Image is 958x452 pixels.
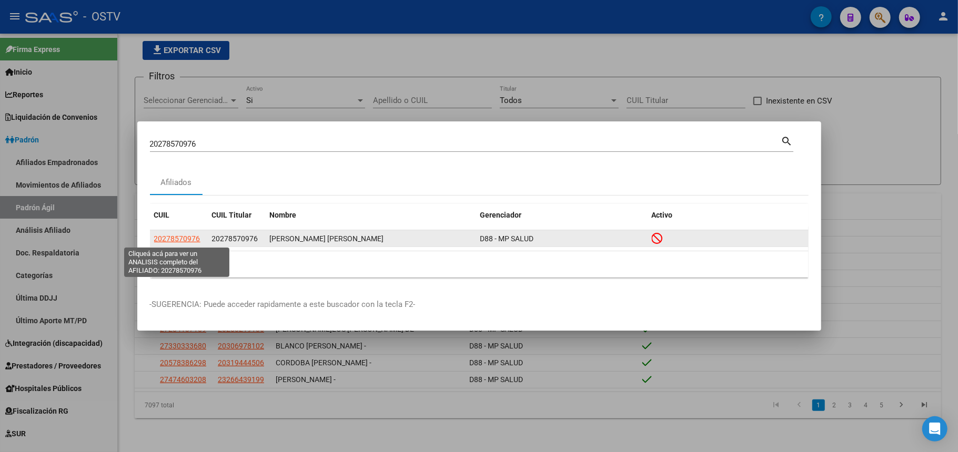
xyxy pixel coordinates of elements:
[922,416,947,441] div: Open Intercom Messenger
[154,211,170,219] span: CUIL
[648,204,809,227] datatable-header-cell: Activo
[150,204,208,227] datatable-header-cell: CUIL
[150,299,809,311] p: -SUGERENCIA: Puede acceder rapidamente a este buscador con la tecla F2-
[270,211,297,219] span: Nombre
[154,234,200,243] span: 20278570976
[212,234,258,243] span: 20278570976
[208,204,266,227] datatable-header-cell: CUIL Titular
[160,177,191,189] div: Afiliados
[266,204,476,227] datatable-header-cell: Nombre
[150,251,809,278] div: 1 total
[212,211,252,219] span: CUIL Titular
[270,233,472,245] div: [PERSON_NAME] [PERSON_NAME]
[480,211,522,219] span: Gerenciador
[781,134,793,147] mat-icon: search
[476,204,648,227] datatable-header-cell: Gerenciador
[480,234,534,243] span: D88 - MP SALUD
[652,211,673,219] span: Activo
